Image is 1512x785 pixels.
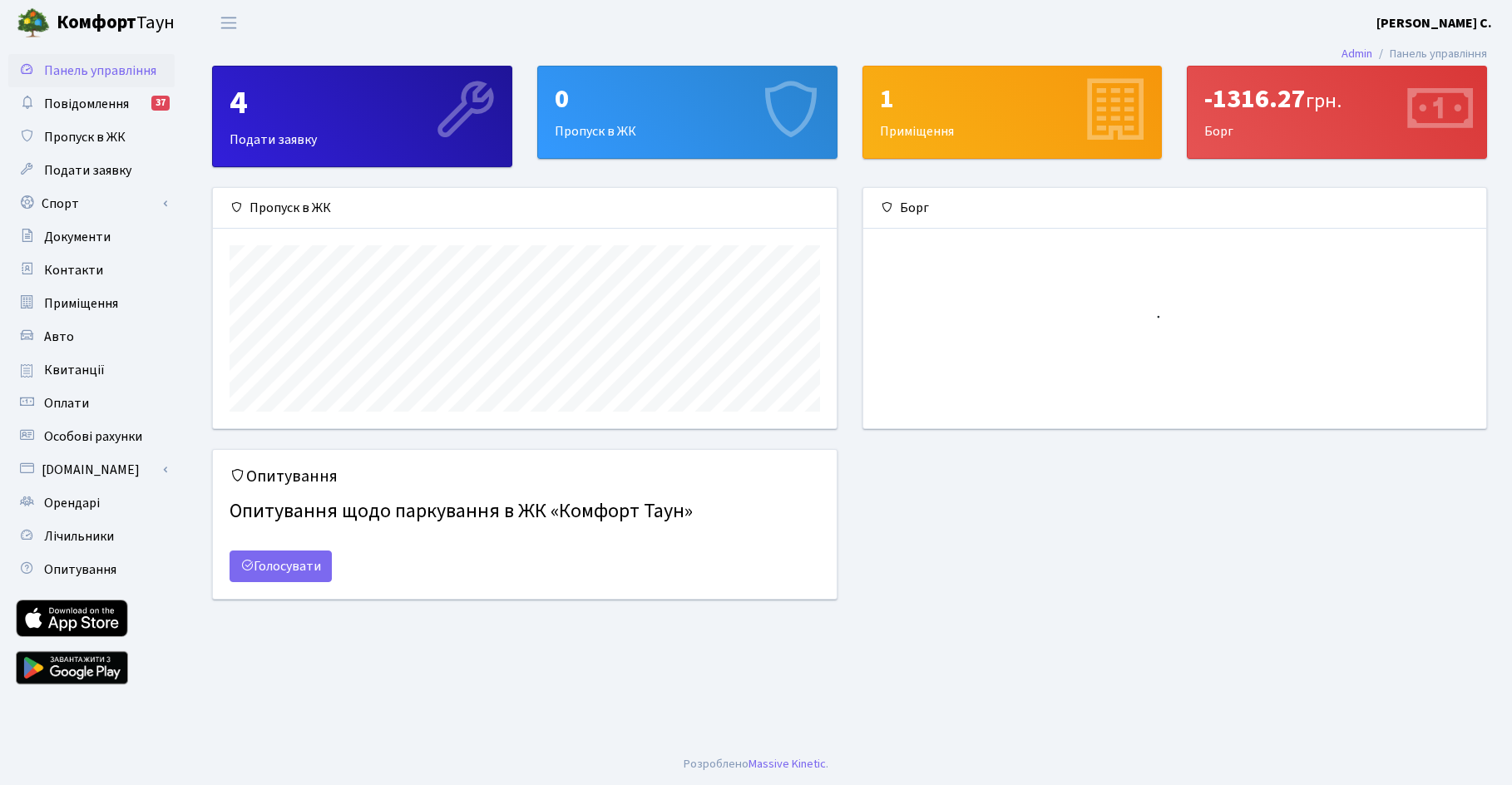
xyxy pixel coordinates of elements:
[8,353,175,387] a: Квитанції
[1376,13,1492,33] a: [PERSON_NAME] С.
[8,553,175,586] a: Опитування
[57,9,136,36] b: Комфорт
[17,7,50,40] img: logo.png
[230,493,820,531] h4: Опитування щодо паркування в ЖК «Комфорт Таун»
[57,9,175,37] span: Таун
[749,755,826,773] a: Massive Kinetic
[863,188,1487,229] div: Борг
[8,486,175,520] a: Орендарі
[8,320,175,353] a: Авто
[1204,83,1470,115] div: -1316.27
[8,453,175,486] a: [DOMAIN_NAME]
[208,9,250,37] button: Переключити навігацію
[863,67,1162,158] div: Приміщення
[8,187,175,220] a: Спорт
[44,62,156,80] span: Панель управління
[1372,45,1487,63] li: Панель управління
[44,527,114,546] span: Лічильники
[230,550,332,582] a: Голосувати
[862,66,1163,159] a: 1Приміщення
[555,83,820,115] div: 0
[230,83,495,123] div: 4
[44,361,105,379] span: Квитанції
[151,96,170,111] div: 37
[684,755,828,773] div: .
[44,228,111,246] span: Документи
[8,220,175,254] a: Документи
[1376,14,1492,32] b: [PERSON_NAME] С.
[213,188,837,229] div: Пропуск в ЖК
[8,387,175,420] a: Оплати
[537,66,838,159] a: 0Пропуск в ЖК
[230,467,820,486] h5: Опитування
[44,560,116,579] span: Опитування
[8,520,175,553] a: Лічильники
[44,161,131,180] span: Подати заявку
[1342,45,1372,62] a: Admin
[44,128,126,146] span: Пропуск в ЖК
[212,66,512,167] a: 4Подати заявку
[8,54,175,87] a: Панель управління
[1306,86,1342,116] span: грн.
[8,254,175,287] a: Контакти
[44,261,103,279] span: Контакти
[8,121,175,154] a: Пропуск в ЖК
[1317,37,1512,72] nav: breadcrumb
[44,328,74,346] span: Авто
[44,95,129,113] span: Повідомлення
[684,755,749,773] a: Розроблено
[880,83,1145,115] div: 1
[44,394,89,412] span: Оплати
[44,294,118,313] span: Приміщення
[1188,67,1486,158] div: Борг
[8,287,175,320] a: Приміщення
[213,67,511,166] div: Подати заявку
[8,420,175,453] a: Особові рахунки
[44,494,100,512] span: Орендарі
[538,67,837,158] div: Пропуск в ЖК
[8,87,175,121] a: Повідомлення37
[44,427,142,446] span: Особові рахунки
[8,154,175,187] a: Подати заявку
